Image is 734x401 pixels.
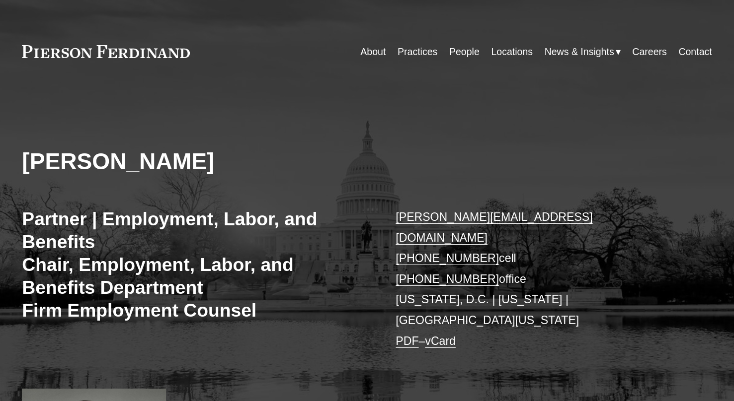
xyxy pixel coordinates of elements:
[545,42,621,62] a: folder dropdown
[360,42,386,62] a: About
[449,42,480,62] a: People
[396,210,592,244] a: [PERSON_NAME][EMAIL_ADDRESS][DOMAIN_NAME]
[396,272,499,285] a: [PHONE_NUMBER]
[396,334,418,347] a: PDF
[425,334,456,347] a: vCard
[22,148,367,176] h2: [PERSON_NAME]
[678,42,712,62] a: Contact
[396,252,499,265] a: [PHONE_NUMBER]
[398,42,437,62] a: Practices
[396,207,683,351] p: cell office [US_STATE], D.C. | [US_STATE] | [GEOGRAPHIC_DATA][US_STATE] –
[632,42,666,62] a: Careers
[545,43,614,61] span: News & Insights
[491,42,533,62] a: Locations
[22,207,367,322] h3: Partner | Employment, Labor, and Benefits Chair, Employment, Labor, and Benefits Department Firm ...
